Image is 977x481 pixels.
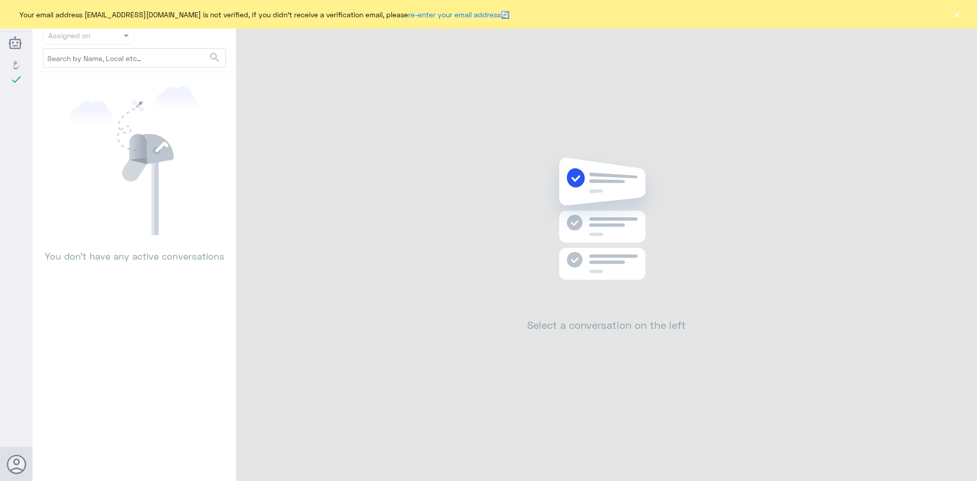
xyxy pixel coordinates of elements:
a: re-enter your email address [408,10,501,19]
button: Avatar [7,455,26,474]
i: check [10,73,22,86]
button: × [952,9,962,19]
input: Search by Name, Local etc… [43,49,225,67]
h2: Select a conversation on the left [527,319,686,331]
p: You don’t have any active conversations [43,235,226,263]
span: Your email address [EMAIL_ADDRESS][DOMAIN_NAME] is not verified, if you didn't receive a verifica... [19,9,509,20]
span: search [209,51,221,64]
button: search [209,49,221,66]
